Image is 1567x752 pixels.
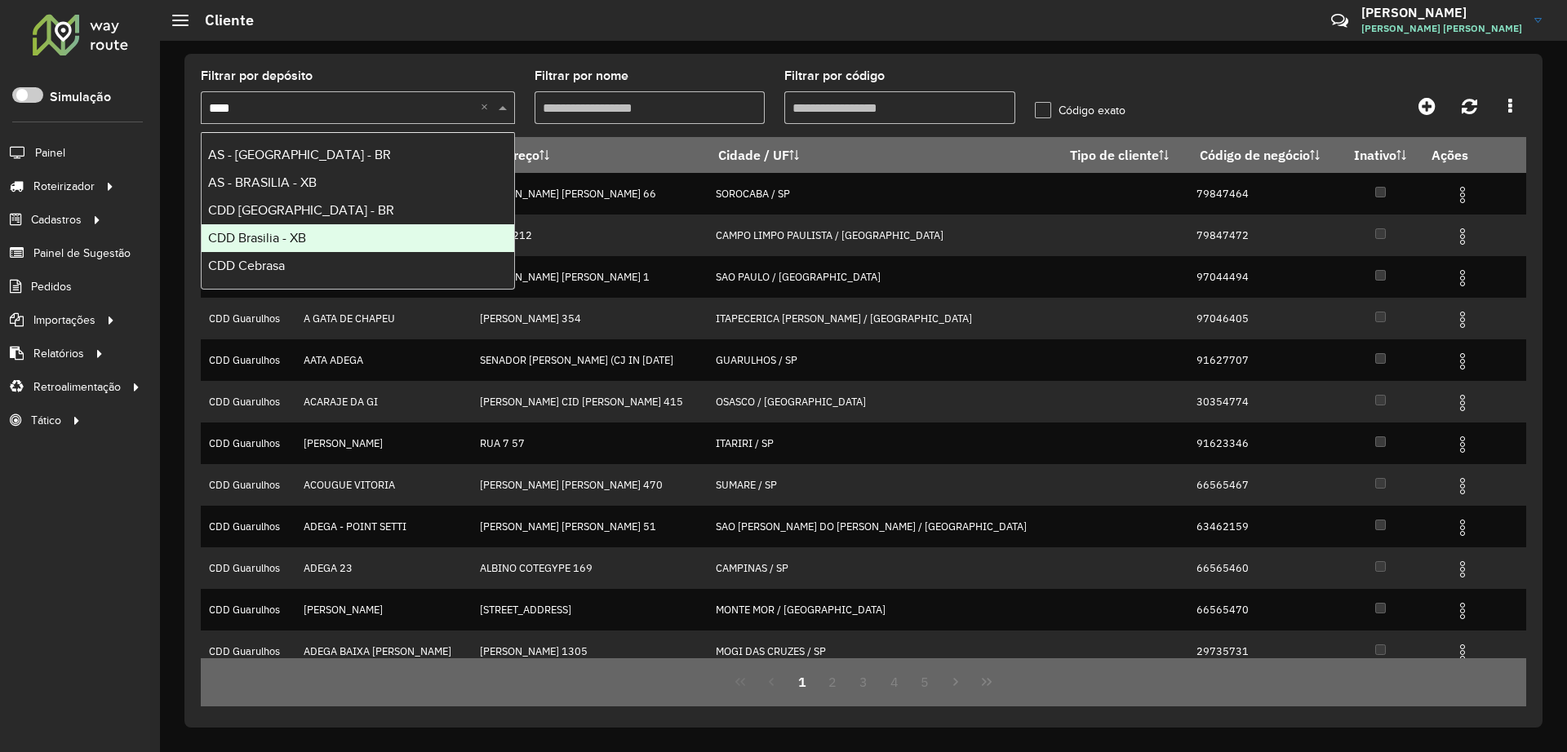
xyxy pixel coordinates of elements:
[535,66,628,86] label: Filtrar por nome
[33,178,95,195] span: Roteirizador
[707,589,1058,630] td: MONTE MOR / [GEOGRAPHIC_DATA]
[201,547,295,589] td: CDD Guarulhos
[201,298,295,339] td: CDD Guarulhos
[201,66,313,86] label: Filtrar por depósito
[201,422,295,464] td: CDD Guarulhos
[471,464,707,506] td: [PERSON_NAME] [PERSON_NAME] 470
[31,278,72,295] span: Pedidos
[33,312,95,329] span: Importações
[208,259,285,272] span: CDD Cebrasa
[471,589,707,630] td: [STREET_ADDRESS]
[1188,138,1341,173] th: Código de negócio
[784,66,885,86] label: Filtrar por código
[707,422,1058,464] td: ITARIRI / SP
[1188,630,1341,672] td: 29735731
[295,547,471,589] td: ADEGA 23
[1188,547,1341,589] td: 66565460
[33,345,84,362] span: Relatórios
[295,422,471,464] td: [PERSON_NAME]
[707,506,1058,547] td: SAO [PERSON_NAME] DO [PERSON_NAME] / [GEOGRAPHIC_DATA]
[707,215,1058,256] td: CAMPO LIMPO PAULISTA / [GEOGRAPHIC_DATA]
[471,298,707,339] td: [PERSON_NAME] 354
[1188,589,1341,630] td: 66565470
[707,173,1058,215] td: SOROCABA / SP
[35,144,65,161] span: Painel
[1361,5,1522,20] h3: [PERSON_NAME]
[1188,506,1341,547] td: 63462159
[471,630,707,672] td: [PERSON_NAME] 1305
[295,589,471,630] td: [PERSON_NAME]
[208,203,394,217] span: CDD [GEOGRAPHIC_DATA] - BR
[201,132,515,290] ng-dropdown-panel: Options list
[295,339,471,381] td: AATA ADEGA
[707,381,1058,422] td: OSASCO / [GEOGRAPHIC_DATA]
[201,589,295,630] td: CDD Guarulhos
[295,298,471,339] td: A GATA DE CHAPEU
[1188,173,1341,215] td: 79847464
[471,173,707,215] td: [PERSON_NAME] [PERSON_NAME] 66
[1420,138,1518,172] th: Ações
[208,148,391,161] span: AS - [GEOGRAPHIC_DATA] - BR
[201,381,295,422] td: CDD Guarulhos
[471,506,707,547] td: [PERSON_NAME] [PERSON_NAME] 51
[1035,102,1125,119] label: Código exato
[707,630,1058,672] td: MOGI DAS CRUZES / SP
[201,464,295,506] td: CDD Guarulhos
[201,339,295,381] td: CDD Guarulhos
[33,245,131,262] span: Painel de Sugestão
[1188,422,1341,464] td: 91623346
[940,666,971,697] button: Next Page
[848,666,879,697] button: 3
[295,506,471,547] td: ADEGA - POINT SETTI
[471,256,707,298] td: [PERSON_NAME] [PERSON_NAME] 1
[1188,464,1341,506] td: 66565467
[707,339,1058,381] td: GUARULHOS / SP
[295,464,471,506] td: ACOUGUE VITORIA
[1188,298,1341,339] td: 97046405
[707,256,1058,298] td: SAO PAULO / [GEOGRAPHIC_DATA]
[707,547,1058,589] td: CAMPINAS / SP
[1188,339,1341,381] td: 91627707
[201,630,295,672] td: CDD Guarulhos
[707,464,1058,506] td: SUMARE / SP
[471,547,707,589] td: ALBINO COTEGYPE 169
[471,422,707,464] td: RUA 7 57
[910,666,941,697] button: 5
[50,87,111,107] label: Simulação
[1322,3,1357,38] a: Contato Rápido
[879,666,910,697] button: 4
[295,381,471,422] td: ACARAJE DA GI
[33,378,121,396] span: Retroalimentação
[471,381,707,422] td: [PERSON_NAME] CID [PERSON_NAME] 415
[208,231,306,245] span: CDD Brasilia - XB
[471,339,707,381] td: SENADOR [PERSON_NAME] (CJ IN [DATE]
[1341,138,1421,173] th: Inativo
[707,138,1058,173] th: Cidade / UF
[1361,21,1522,36] span: [PERSON_NAME] [PERSON_NAME]
[707,298,1058,339] td: ITAPECERICA [PERSON_NAME] / [GEOGRAPHIC_DATA]
[471,138,707,173] th: Endereço
[1188,381,1341,422] td: 30354774
[189,11,254,29] h2: Cliente
[201,506,295,547] td: CDD Guarulhos
[1059,138,1188,173] th: Tipo de cliente
[1188,215,1341,256] td: 79847472
[787,666,818,697] button: 1
[295,630,471,672] td: ADEGA BAIXA [PERSON_NAME]
[817,666,848,697] button: 2
[31,412,61,429] span: Tático
[1188,256,1341,298] td: 97044494
[31,211,82,228] span: Cadastros
[208,175,317,189] span: AS - BRASILIA - XB
[481,98,495,117] span: Clear all
[471,215,707,256] td: SUICA 212
[971,666,1002,697] button: Last Page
